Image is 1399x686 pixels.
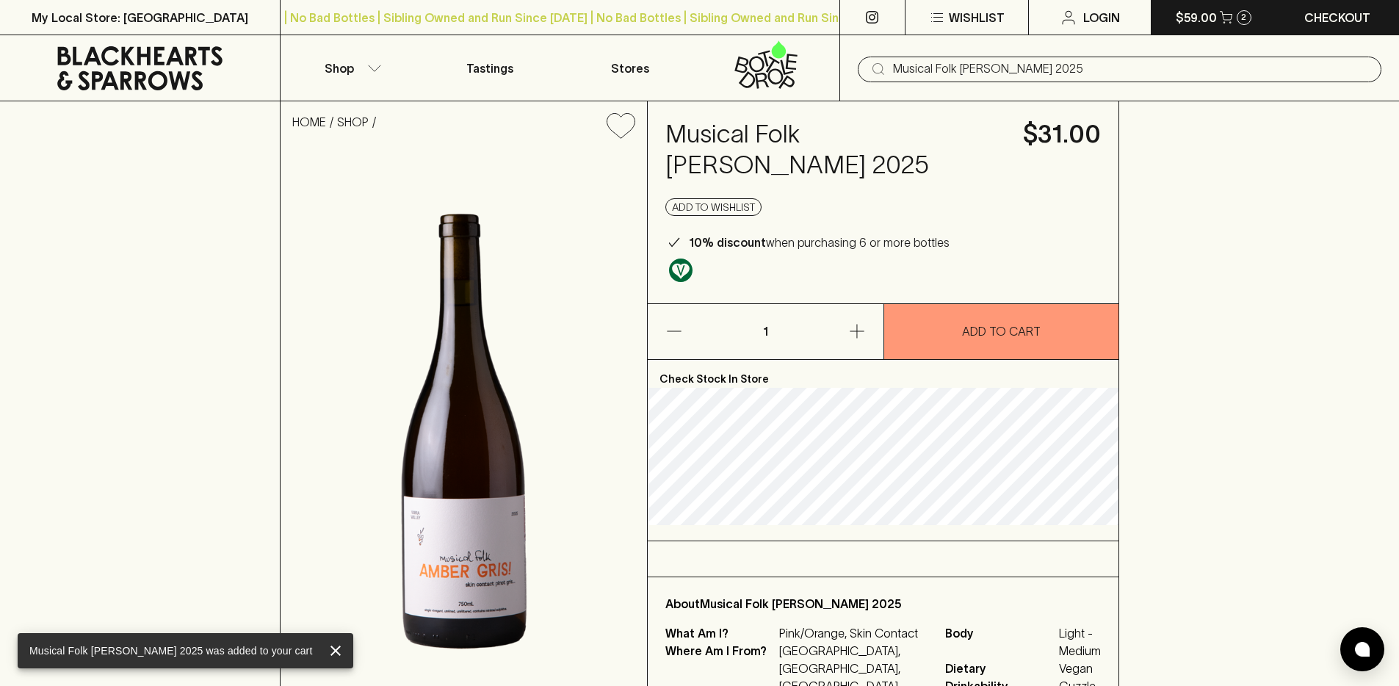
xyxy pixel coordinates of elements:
[748,304,783,359] p: 1
[1083,9,1120,26] p: Login
[611,59,649,77] p: Stores
[945,624,1055,660] span: Body
[665,119,1005,181] h4: Musical Folk [PERSON_NAME] 2025
[337,115,369,129] a: SHOP
[945,660,1055,677] span: Dietary
[1241,13,1246,21] p: 2
[420,35,560,101] a: Tastings
[1355,642,1370,657] img: bubble-icon
[665,624,776,642] p: What Am I?
[689,236,766,249] b: 10% discount
[1059,660,1101,677] span: Vegan
[893,57,1370,81] input: Try "Pinot noir"
[665,198,762,216] button: Add to wishlist
[669,259,693,282] img: Vegan
[1023,119,1101,150] h4: $31.00
[1304,9,1370,26] p: Checkout
[962,322,1041,340] p: ADD TO CART
[29,638,312,664] div: Musical Folk [PERSON_NAME] 2025 was added to your cart
[665,255,696,286] a: Made without the use of any animal products.
[1059,624,1101,660] span: Light - Medium
[325,59,354,77] p: Shop
[884,304,1119,359] button: ADD TO CART
[466,59,513,77] p: Tastings
[779,624,928,642] p: Pink/Orange, Skin Contact
[324,639,347,662] button: close
[560,35,700,101] a: Stores
[601,107,641,145] button: Add to wishlist
[32,9,248,26] p: My Local Store: [GEOGRAPHIC_DATA]
[648,360,1118,388] p: Check Stock In Store
[1176,9,1217,26] p: $59.00
[689,234,950,251] p: when purchasing 6 or more bottles
[281,35,420,101] button: Shop
[292,115,326,129] a: HOME
[665,595,1101,613] p: About Musical Folk [PERSON_NAME] 2025
[949,9,1005,26] p: Wishlist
